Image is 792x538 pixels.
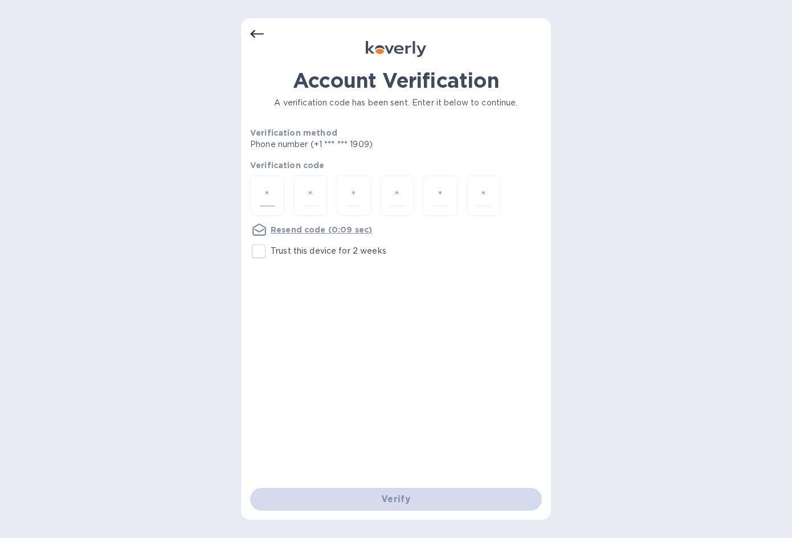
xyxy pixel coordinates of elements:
p: Verification code [250,160,542,171]
b: Verification method [250,128,337,137]
p: Trust this device for 2 weeks [271,245,386,257]
u: Resend code (0:09 sec) [271,225,372,234]
p: A verification code has been sent. Enter it below to continue. [250,97,542,109]
h1: Account Verification [250,68,542,92]
p: Phone number (+1 *** *** 1909) [250,138,460,150]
